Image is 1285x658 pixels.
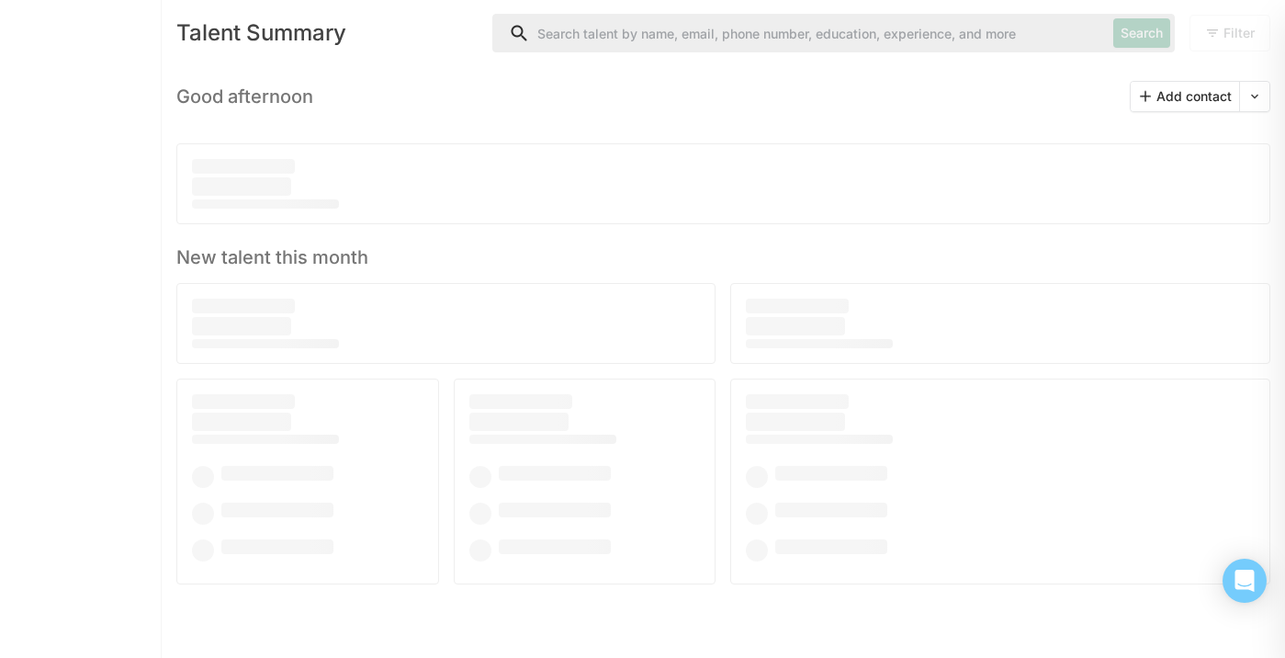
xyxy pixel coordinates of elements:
[1223,559,1267,603] div: Open Intercom Messenger
[176,22,478,44] div: Talent Summary
[1131,82,1239,111] button: Add contact
[176,85,313,108] h3: Good afternoon
[176,239,1270,268] h3: New talent this month
[493,15,1106,51] input: Search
